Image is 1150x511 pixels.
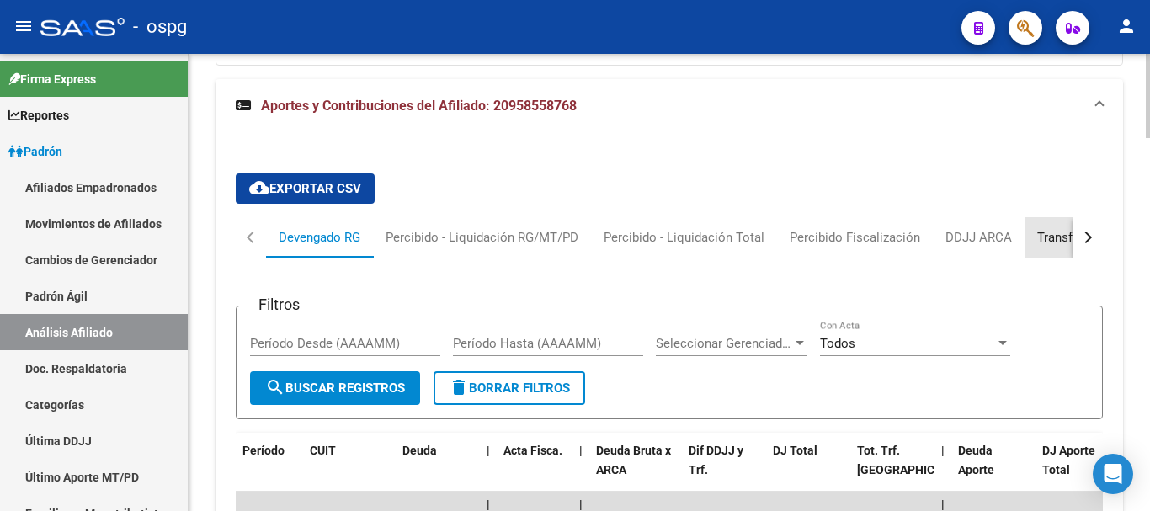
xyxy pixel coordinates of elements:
[934,433,951,507] datatable-header-cell: |
[1042,444,1095,476] span: DJ Aporte Total
[242,444,285,457] span: Período
[434,371,585,405] button: Borrar Filtros
[480,433,497,507] datatable-header-cell: |
[790,228,920,247] div: Percibido Fiscalización
[279,228,360,247] div: Devengado RG
[8,142,62,161] span: Padrón
[250,371,420,405] button: Buscar Registros
[216,79,1123,133] mat-expansion-panel-header: Aportes y Contribuciones del Afiliado: 20958558768
[820,336,855,351] span: Todos
[572,433,589,507] datatable-header-cell: |
[656,336,792,351] span: Seleccionar Gerenciador
[396,433,480,507] datatable-header-cell: Deuda
[261,98,577,114] span: Aportes y Contribuciones del Afiliado: 20958558768
[958,444,994,476] span: Deuda Aporte
[579,444,583,457] span: |
[596,444,671,476] span: Deuda Bruta x ARCA
[766,433,850,507] datatable-header-cell: DJ Total
[773,444,817,457] span: DJ Total
[236,433,303,507] datatable-header-cell: Período
[265,377,285,397] mat-icon: search
[951,433,1036,507] datatable-header-cell: Deuda Aporte
[449,381,570,396] span: Borrar Filtros
[604,228,764,247] div: Percibido - Liquidación Total
[850,433,934,507] datatable-header-cell: Tot. Trf. Bruto
[236,173,375,204] button: Exportar CSV
[497,433,572,507] datatable-header-cell: Acta Fisca.
[133,8,187,45] span: - ospg
[589,433,682,507] datatable-header-cell: Deuda Bruta x ARCA
[941,498,945,511] span: |
[1116,16,1137,36] mat-icon: person
[689,444,743,476] span: Dif DDJJ y Trf.
[857,444,972,476] span: Tot. Trf. [GEOGRAPHIC_DATA]
[265,381,405,396] span: Buscar Registros
[402,444,437,457] span: Deuda
[386,228,578,247] div: Percibido - Liquidación RG/MT/PD
[682,433,766,507] datatable-header-cell: Dif DDJJ y Trf.
[449,377,469,397] mat-icon: delete
[249,178,269,198] mat-icon: cloud_download
[303,433,396,507] datatable-header-cell: CUIT
[945,228,1012,247] div: DDJJ ARCA
[8,106,69,125] span: Reportes
[487,498,490,511] span: |
[1036,433,1120,507] datatable-header-cell: DJ Aporte Total
[1093,454,1133,494] div: Open Intercom Messenger
[310,444,336,457] span: CUIT
[13,16,34,36] mat-icon: menu
[487,444,490,457] span: |
[250,293,308,317] h3: Filtros
[503,444,562,457] span: Acta Fisca.
[579,498,583,511] span: |
[8,70,96,88] span: Firma Express
[941,444,945,457] span: |
[249,181,361,196] span: Exportar CSV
